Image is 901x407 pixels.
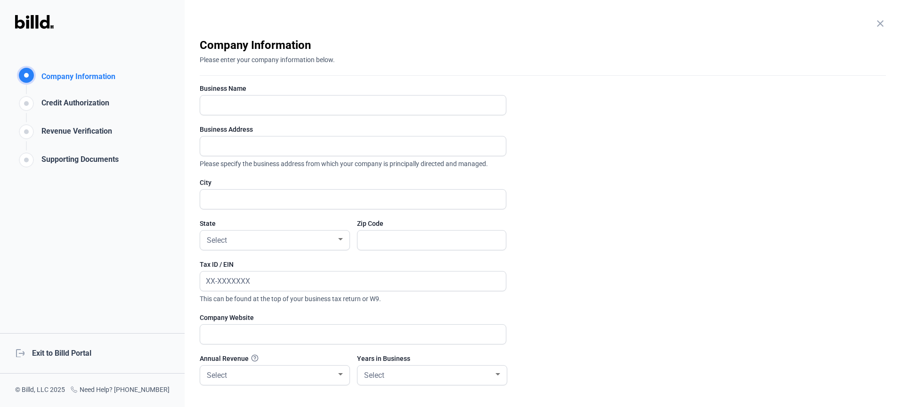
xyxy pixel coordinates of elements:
div: Company Information [200,38,886,53]
input: XX-XXXXXXX [200,271,495,291]
div: Years in Business [357,354,506,363]
span: Please specify the business address from which your company is principally directed and managed. [200,156,506,168]
div: Business Name [200,84,506,93]
div: Please enter your company information below. [200,53,886,64]
span: Select [364,371,384,380]
div: Supporting Documents [38,154,119,169]
div: Tax ID / EIN [200,260,506,269]
div: State [200,219,349,228]
div: Credit Authorization [38,97,109,113]
div: Company Website [200,313,506,322]
div: Business Address [200,125,506,134]
div: City [200,178,506,187]
span: This can be found at the top of your business tax return or W9. [200,291,506,303]
span: Select [207,236,227,245]
div: Need Help? [PHONE_NUMBER] [70,385,170,396]
mat-icon: close [875,18,886,29]
span: Select [207,371,227,380]
img: Billd Logo [15,15,54,29]
mat-icon: logout [15,348,24,357]
div: Company Information [38,71,115,85]
div: Zip Code [357,219,506,228]
div: Revenue Verification [38,126,112,141]
div: © Billd, LLC 2025 [15,385,65,396]
div: Annual Revenue [200,354,349,363]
